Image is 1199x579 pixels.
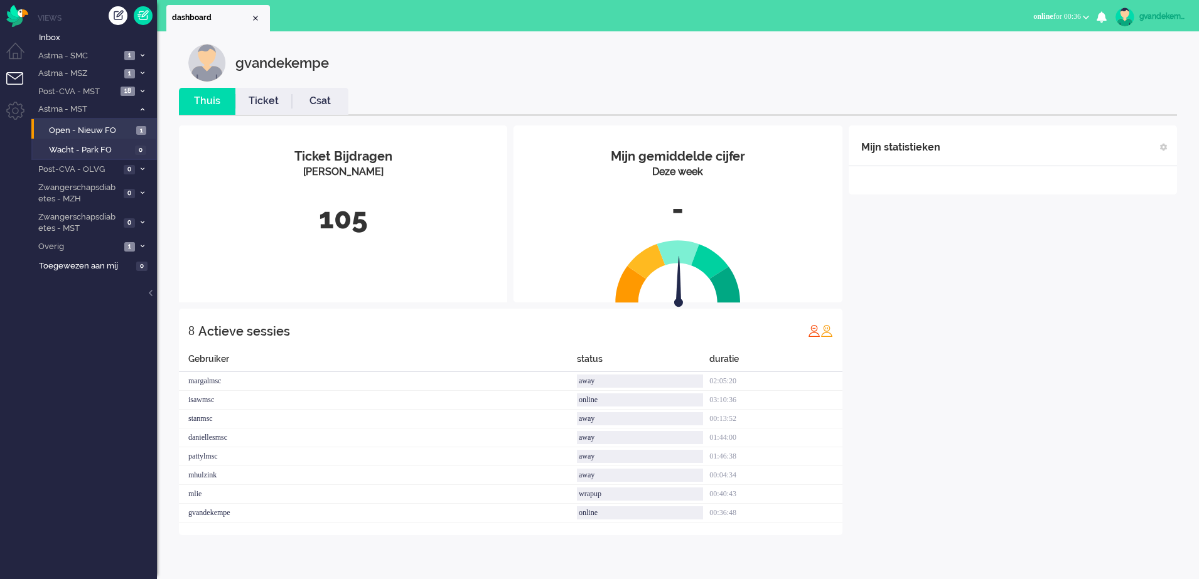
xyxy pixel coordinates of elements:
[709,485,842,504] div: 00:40:43
[709,466,842,485] div: 00:04:34
[709,504,842,523] div: 00:36:48
[523,189,832,230] div: -
[49,125,133,137] span: Open - Nieuw FO
[709,447,842,466] div: 01:46:38
[179,447,577,466] div: pattylmsc
[109,6,127,25] div: Creëer ticket
[36,123,156,137] a: Open - Nieuw FO 1
[235,94,292,109] a: Ticket
[1026,4,1097,31] li: onlinefor 00:36
[6,8,28,18] a: Omnidesk
[1026,8,1097,26] button: onlinefor 00:36
[861,135,940,160] div: Mijn statistieken
[179,485,577,504] div: mlie
[36,258,157,272] a: Toegewezen aan mij 0
[6,102,35,130] li: Admin menu
[179,428,577,447] div: daniellesmsc
[1033,12,1053,21] span: online
[292,94,348,109] a: Csat
[36,30,157,44] a: Inbox
[134,6,153,25] a: Quick Ticket
[188,165,498,179] div: [PERSON_NAME]
[709,428,842,447] div: 01:44:00
[124,218,135,228] span: 0
[166,5,270,31] li: Dashboard
[709,372,842,391] div: 02:05:20
[577,487,703,501] div: wrapup
[36,86,117,98] span: Post-CVA - MST
[577,393,703,406] div: online
[36,104,134,115] span: Astma - MST
[135,146,146,155] span: 0
[179,94,235,109] a: Thuis
[36,68,121,80] span: Astma - MSZ
[179,353,577,372] div: Gebruiker
[36,50,121,62] span: Astma - SMC
[124,69,135,78] span: 1
[577,374,703,388] div: away
[38,13,157,23] li: Views
[577,506,703,519] div: online
[179,466,577,485] div: mhulzink
[121,87,135,96] span: 18
[39,32,157,44] span: Inbox
[136,262,148,271] span: 0
[235,44,329,82] div: gvandekempe
[172,13,250,23] span: dashboard
[577,412,703,425] div: away
[179,410,577,428] div: stanmsc
[709,391,842,410] div: 03:10:36
[6,43,35,71] li: Dashboard menu
[124,51,135,60] span: 1
[36,182,120,205] span: Zwangerschapsdiabetes - MZH
[523,165,832,179] div: Deze week
[709,410,842,428] div: 00:13:52
[820,324,833,337] img: profile_orange.svg
[188,44,226,82] img: customer.svg
[577,469,703,482] div: away
[49,144,132,156] span: Wacht - Park FO
[1113,8,1186,26] a: gvandekempe
[523,147,832,166] div: Mijn gemiddelde cijfer
[292,88,348,115] li: Csat
[6,72,35,100] li: Tickets menu
[188,147,498,166] div: Ticket Bijdragen
[179,391,577,410] div: isawmsc
[179,372,577,391] div: margalmsc
[179,88,235,115] li: Thuis
[577,450,703,463] div: away
[124,242,135,252] span: 1
[198,319,290,344] div: Actieve sessies
[652,256,706,310] img: arrow.svg
[1033,12,1081,21] span: for 00:36
[188,198,498,240] div: 105
[709,353,842,372] div: duratie
[188,318,195,343] div: 8
[39,260,132,272] span: Toegewezen aan mij
[250,13,261,23] div: Close tab
[36,142,156,156] a: Wacht - Park FO 0
[179,504,577,523] div: gvandekempe
[235,88,292,115] li: Ticket
[6,5,28,27] img: flow_omnibird.svg
[36,241,121,253] span: Overig
[36,211,120,235] span: Zwangerschapsdiabetes - MST
[577,431,703,444] div: away
[615,240,741,303] img: semi_circle.svg
[1116,8,1134,26] img: avatar
[577,353,709,372] div: status
[36,164,120,176] span: Post-CVA - OLVG
[124,165,135,174] span: 0
[136,126,146,135] span: 1
[1139,10,1186,23] div: gvandekempe
[808,324,820,337] img: profile_red.svg
[124,189,135,198] span: 0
